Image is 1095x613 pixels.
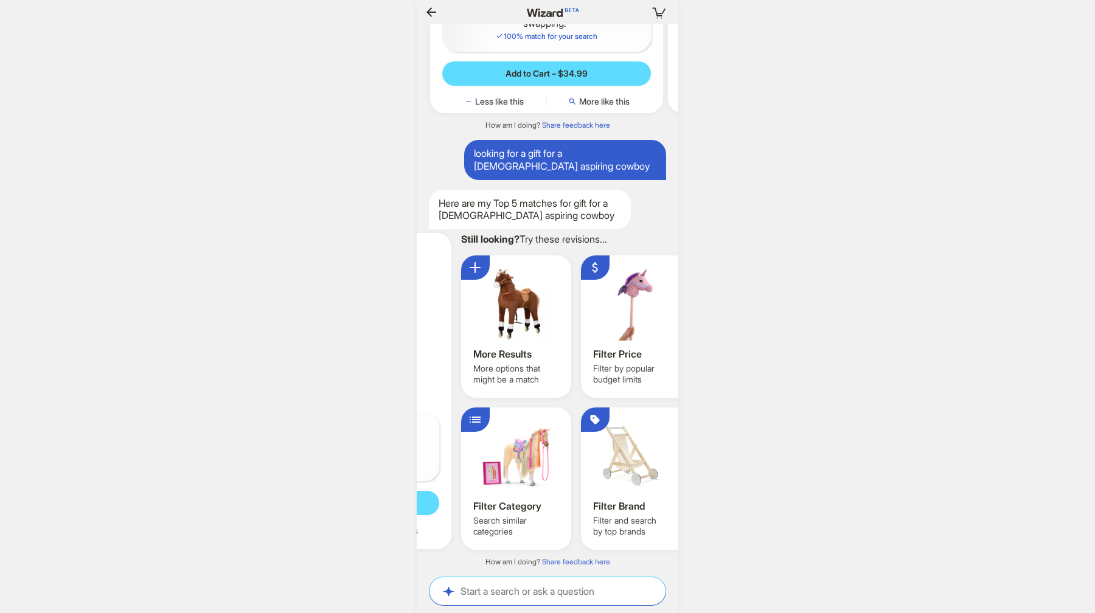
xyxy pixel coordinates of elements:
button: Add to Cart – $34.99 [442,61,651,86]
div: More options that might be a match [473,363,561,385]
div: Search similar categories [473,515,561,537]
div: Filter Price [593,348,681,361]
div: Filter Brand [593,500,681,513]
div: Filter by popular budget limits [593,363,681,385]
button: Less like this [442,95,546,108]
div: Filter Category [473,500,561,513]
span: Less like this [475,96,524,107]
div: How am I doing? [417,557,678,567]
div: Filter BrandFilter BrandFilter and search by top brands [581,407,691,550]
a: Share feedback here [542,120,610,130]
div: looking for a gift for a [DEMOGRAPHIC_DATA] aspiring cowboy [464,140,666,180]
div: More ResultsMore ResultsMore options that might be a match [461,255,571,398]
span: Add to Cart – $34.99 [506,68,588,79]
div: Filter and search by top brands [593,515,681,537]
span: More like this [579,96,630,107]
div: How am I doing? [417,120,678,130]
a: Share feedback here [542,557,610,566]
strong: Still looking? [461,233,520,245]
div: More Results [473,348,561,361]
button: More like this [547,95,651,108]
div: Here are my Top 5 matches for gift for a [DEMOGRAPHIC_DATA] aspiring cowboy [429,190,631,230]
div: Filter PriceFilter PriceFilter by popular budget limits [581,255,691,398]
span: 100 % match for your search [495,32,597,41]
div: Filter CategoryFilter CategorySearch similar categories [461,407,571,550]
div: Try these revisions... [461,233,691,246]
